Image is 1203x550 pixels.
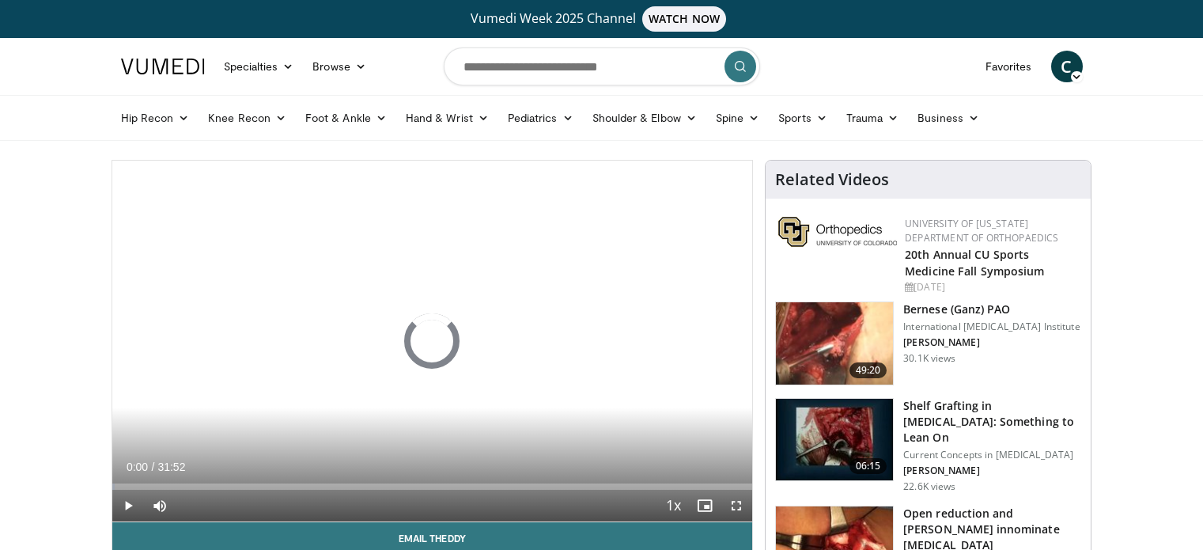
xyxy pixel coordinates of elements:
a: Vumedi Week 2025 ChannelWATCH NOW [123,6,1080,32]
p: [PERSON_NAME] [903,336,1080,349]
p: 30.1K views [903,352,955,365]
a: Specialties [214,51,304,82]
a: Business [908,102,989,134]
a: Pediatrics [498,102,583,134]
h3: Shelf Grafting in [MEDICAL_DATA]: Something to Lean On [903,398,1081,446]
span: 06:15 [849,458,887,474]
button: Fullscreen [721,490,752,522]
button: Play [112,490,144,522]
button: Playback Rate [657,490,689,522]
a: Spine [706,102,769,134]
h3: Bernese (Ganz) PAO [903,302,1080,317]
div: [DATE] [905,280,1078,294]
a: 20th Annual CU Sports Medicine Fall Symposium [905,247,1044,279]
button: Mute [144,490,176,522]
a: C [1051,51,1083,82]
a: 06:15 Shelf Grafting in [MEDICAL_DATA]: Something to Lean On Current Concepts in [MEDICAL_DATA] [... [775,398,1081,493]
p: 22.6K views [903,480,955,493]
span: 49:20 [849,362,887,378]
span: WATCH NOW [642,6,726,32]
h4: Related Videos [775,170,889,189]
img: 355603a8-37da-49b6-856f-e00d7e9307d3.png.150x105_q85_autocrop_double_scale_upscale_version-0.2.png [778,217,897,247]
a: Hand & Wrist [396,102,498,134]
input: Search topics, interventions [444,47,760,85]
video-js: Video Player [112,161,753,522]
button: Enable picture-in-picture mode [689,490,721,522]
span: 0:00 [127,461,148,473]
a: Knee Recon [199,102,296,134]
p: [PERSON_NAME] [903,465,1081,477]
a: Trauma [837,102,909,134]
img: VuMedi Logo [121,59,205,74]
a: Favorites [976,51,1042,82]
span: 31:52 [157,461,185,473]
a: Foot & Ankle [296,102,396,134]
img: Clohisy_PAO_1.png.150x105_q85_crop-smart_upscale.jpg [776,302,893,385]
a: Sports [769,102,837,134]
img: 6a56c852-449d-4c3f-843a-e2e05107bc3e.150x105_q85_crop-smart_upscale.jpg [776,399,893,481]
div: Progress Bar [112,484,753,490]
a: Shoulder & Elbow [583,102,706,134]
a: University of [US_STATE] Department of Orthopaedics [905,217,1058,245]
p: Current Concepts in [MEDICAL_DATA] [903,449,1081,461]
a: Browse [303,51,376,82]
a: Hip Recon [112,102,199,134]
p: International [MEDICAL_DATA] Institute [903,321,1080,333]
span: / [152,461,155,473]
a: 49:20 Bernese (Ganz) PAO International [MEDICAL_DATA] Institute [PERSON_NAME] 30.1K views [775,302,1081,385]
